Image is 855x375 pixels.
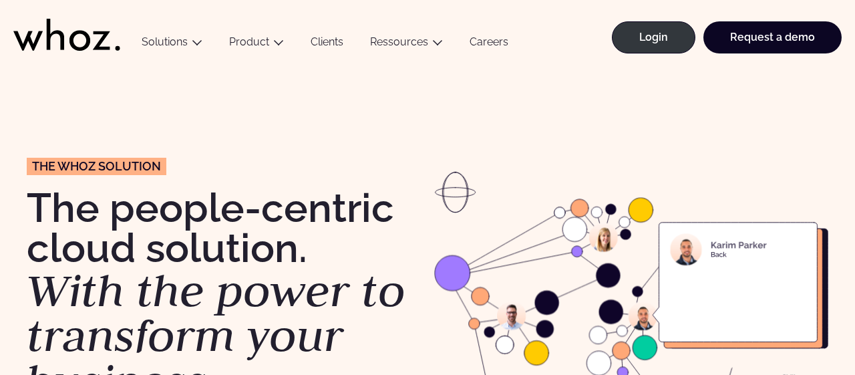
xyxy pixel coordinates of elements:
a: Request a demo [703,21,842,53]
a: Product [229,35,269,48]
span: The Whoz solution [32,160,161,172]
a: Ressources [370,35,428,48]
a: Careers [456,35,522,53]
a: Login [612,21,695,53]
button: Ressources [357,35,456,53]
button: Product [216,35,297,53]
button: Solutions [128,35,216,53]
a: Clients [297,35,357,53]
